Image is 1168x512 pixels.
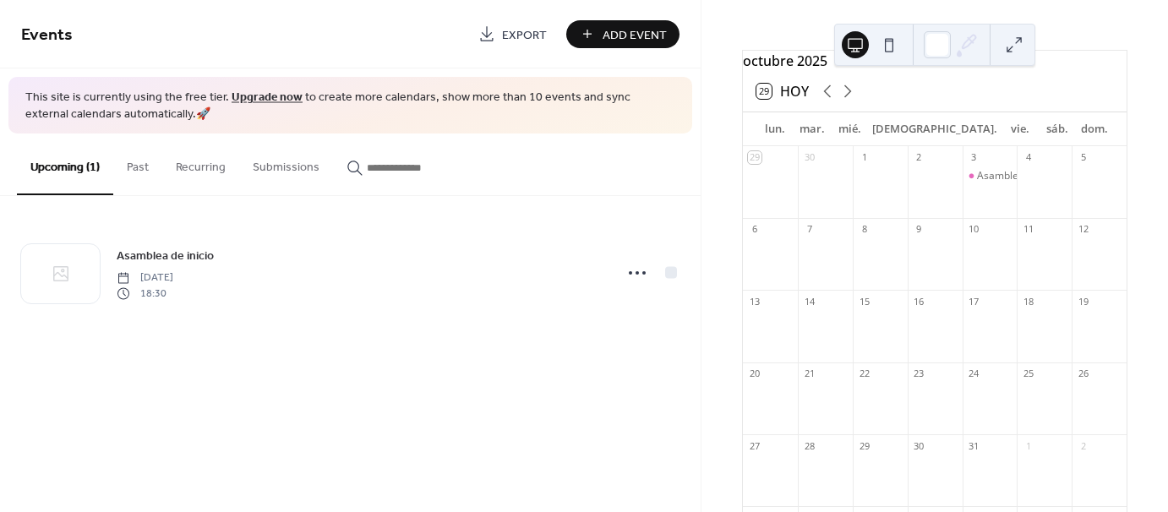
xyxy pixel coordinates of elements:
[117,270,173,286] span: [DATE]
[17,133,113,195] button: Upcoming (1)
[748,295,761,308] div: 13
[913,151,925,164] div: 2
[803,295,816,308] div: 14
[1077,439,1089,452] div: 2
[803,439,816,452] div: 28
[913,295,925,308] div: 16
[968,439,980,452] div: 31
[977,169,1066,183] div: Asamblea de inicio
[1022,295,1034,308] div: 18
[968,295,980,308] div: 17
[913,223,925,236] div: 9
[232,86,303,109] a: Upgrade now
[858,223,871,236] div: 8
[113,133,162,193] button: Past
[117,286,173,301] span: 18:30
[858,295,871,308] div: 15
[858,439,871,452] div: 29
[117,246,214,265] a: Asamblea de inicio
[803,151,816,164] div: 30
[466,20,559,48] a: Export
[1002,112,1039,146] div: vie.
[968,368,980,380] div: 24
[21,19,73,52] span: Events
[1076,112,1113,146] div: dom.
[913,439,925,452] div: 30
[913,368,925,380] div: 23
[1077,368,1089,380] div: 26
[831,112,868,146] div: mié.
[1077,151,1089,164] div: 5
[963,169,1018,183] div: Asamblea de inicio
[1039,112,1076,146] div: sáb.
[803,223,816,236] div: 7
[502,26,547,44] span: Export
[603,26,667,44] span: Add Event
[1022,151,1034,164] div: 4
[858,368,871,380] div: 22
[1022,368,1034,380] div: 25
[756,112,794,146] div: lun.
[748,151,761,164] div: 29
[566,20,680,48] button: Add Event
[239,133,333,193] button: Submissions
[868,112,1002,146] div: [DEMOGRAPHIC_DATA].
[1022,223,1034,236] div: 11
[162,133,239,193] button: Recurring
[25,90,675,123] span: This site is currently using the free tier. to create more calendars, show more than 10 events an...
[748,439,761,452] div: 27
[1022,439,1034,452] div: 1
[803,368,816,380] div: 21
[743,51,1127,71] div: octubre 2025
[968,151,980,164] div: 3
[1077,223,1089,236] div: 12
[750,79,815,103] button: 29Hoy
[794,112,831,146] div: mar.
[1077,295,1089,308] div: 19
[748,368,761,380] div: 20
[968,223,980,236] div: 10
[748,223,761,236] div: 6
[858,151,871,164] div: 1
[117,248,214,265] span: Asamblea de inicio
